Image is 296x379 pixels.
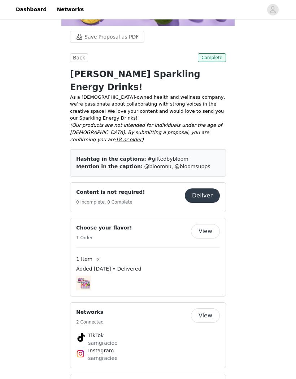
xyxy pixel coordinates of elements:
[76,224,132,232] h4: Choose your flavor!
[52,1,88,18] a: Networks
[76,156,146,162] span: Hashtag in the captions:
[198,53,226,62] span: Complete
[70,182,226,212] div: Content is not required!
[76,164,143,169] span: Mention in the caption:
[191,308,220,323] button: View
[76,255,92,263] span: 1 Item
[148,156,188,162] span: #giftedbybloom
[88,339,208,347] p: samgraciee
[116,137,142,142] span: 18 or older
[76,349,85,358] img: Instagram Icon
[269,4,276,15] div: avatar
[70,31,144,43] button: Save Proposal as PDF
[70,68,226,94] h1: [PERSON_NAME] Sparkling Energy Drinks!
[88,355,208,362] p: samgraciee
[70,53,88,62] button: Back
[12,1,51,18] a: Dashboard
[191,224,220,238] button: View
[70,122,222,142] em: (Our products are not intended for individuals under the age of [DEMOGRAPHIC_DATA]. By submitting...
[185,188,220,203] button: Deliver
[76,199,145,205] h5: 0 Incomplete, 0 Complete
[76,276,91,290] img: Sparkling Energy Gift
[76,308,104,316] h4: Networks
[144,164,210,169] span: @bloomnu, @bloomsupps
[76,265,142,273] span: Added [DATE] • Delivered
[88,332,208,339] h4: TikTok
[70,302,226,368] div: Networks
[70,218,226,296] div: Choose your flavor!
[76,235,132,241] h5: 1 Order
[70,94,226,122] p: As a [DEMOGRAPHIC_DATA]-owned health and wellness company, we’re passionate about collaborating w...
[76,319,104,325] h5: 2 Connected
[88,347,208,355] h4: Instagram
[76,188,145,196] h4: Content is not required!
